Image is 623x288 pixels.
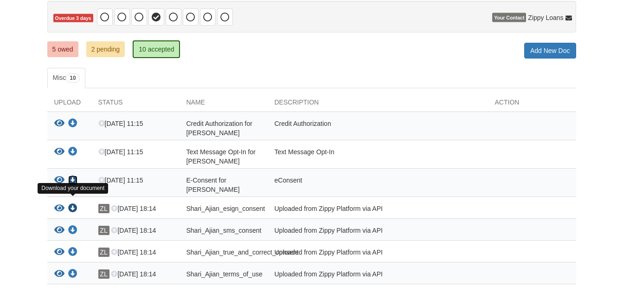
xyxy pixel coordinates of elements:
[111,205,156,212] span: [DATE] 18:14
[111,227,156,234] span: [DATE] 18:14
[133,40,180,58] a: 10 accepted
[186,249,299,256] span: Shari_Ajian_true_and_correct_consent
[186,177,240,193] span: E-Consent for [PERSON_NAME]
[186,270,263,278] span: Shari_Ajian_terms_of_use
[111,270,156,278] span: [DATE] 18:14
[268,176,488,194] div: eConsent
[268,204,488,216] div: Uploaded from Zippy Platform via API
[186,227,262,234] span: Shari_Ajian_sms_consent
[68,120,77,128] a: Download Credit Authorization for Shari Ajian
[54,204,64,214] button: View Shari_Ajian_esign_consent
[68,227,77,235] a: Download Shari_Ajian_sms_consent
[54,269,64,279] button: View Shari_Ajian_terms_of_use
[488,98,576,111] div: Action
[91,98,180,111] div: Status
[98,177,143,184] span: [DATE] 11:15
[98,120,143,127] span: [DATE] 11:15
[268,147,488,166] div: Text Message Opt-In
[47,68,85,88] a: Misc
[54,176,64,185] button: View E-Consent for Shari Ajian
[86,41,125,57] a: 2 pending
[180,98,268,111] div: Name
[68,271,77,278] a: Download Shari_Ajian_terms_of_use
[268,98,488,111] div: Description
[38,183,108,194] div: Download your document
[186,148,256,165] span: Text Message Opt-In for [PERSON_NAME]
[186,120,252,137] span: Credit Authorization for [PERSON_NAME]
[98,148,143,156] span: [DATE] 11:15
[98,226,109,235] span: ZL
[98,269,109,279] span: ZL
[68,205,77,213] a: Download Shari_Ajian_esign_consent
[98,204,109,213] span: ZL
[98,248,109,257] span: ZL
[68,249,77,256] a: Download Shari_Ajian_true_and_correct_consent
[68,177,77,184] a: Download E-Consent for Shari Ajian
[492,13,526,22] span: Your Contact
[528,13,563,22] span: Zippy Loans
[268,248,488,260] div: Uploaded from Zippy Platform via API
[268,269,488,281] div: Uploaded from Zippy Platform via API
[68,149,77,156] a: Download Text Message Opt-In for Shari Ajian
[524,43,576,59] a: Add New Doc
[54,248,64,257] button: View Shari_Ajian_true_and_correct_consent
[54,119,64,129] button: View Credit Authorization for Shari Ajian
[66,73,79,83] span: 10
[268,119,488,137] div: Credit Authorization
[47,41,78,57] a: 5 owed
[111,249,156,256] span: [DATE] 18:14
[268,226,488,238] div: Uploaded from Zippy Platform via API
[54,147,64,157] button: View Text Message Opt-In for Shari Ajian
[47,98,91,111] div: Upload
[54,226,64,236] button: View Shari_Ajian_sms_consent
[186,205,265,212] span: Shari_Ajian_esign_consent
[53,14,93,23] span: Overdue 3 days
